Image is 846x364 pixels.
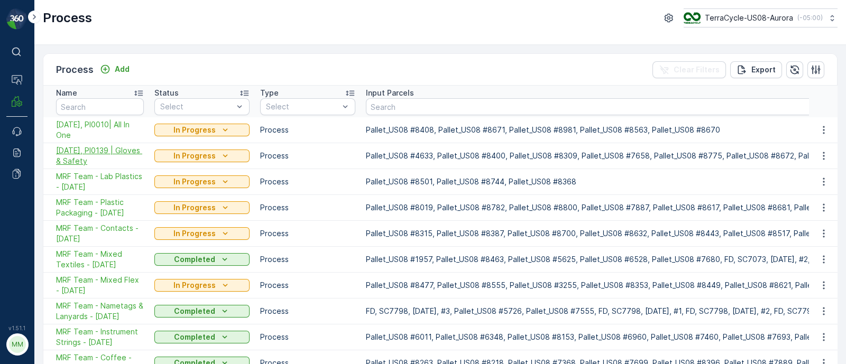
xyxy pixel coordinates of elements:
button: Add [96,63,134,76]
img: logo [6,8,27,30]
a: MRF Team - Lab Plastics - 09/25/2025 [56,171,144,192]
span: MRF Team - Nametags & Lanyards - [DATE] [56,301,144,322]
p: Clear Filters [674,64,720,75]
p: Process [260,228,355,239]
span: MRF Team - Instrument Strings - [DATE] [56,326,144,348]
p: Export [751,64,776,75]
p: Process [260,254,355,265]
button: Clear Filters [652,61,726,78]
a: MRF Team - Plastic Packaging - 09/25/2025 [56,197,144,218]
p: In Progress [173,176,216,187]
button: Export [730,61,782,78]
a: MRF Team - Nametags & Lanyards - 09/19/25 [56,301,144,322]
p: Status [154,88,179,98]
p: Process [260,306,355,316]
button: TerraCycle-US08-Aurora(-05:00) [684,8,838,27]
p: Completed [174,254,215,265]
p: Process [56,62,94,77]
p: Process [43,10,92,26]
span: MRF Team - Contacts - [DATE] [56,223,144,244]
button: In Progress [154,150,250,162]
span: v 1.51.1 [6,325,27,331]
button: In Progress [154,201,250,214]
a: MRF Team - Instrument Strings - 09/17/25 [56,326,144,348]
span: MRF Team - Mixed Flex - [DATE] [56,275,144,296]
p: ( -05:00 ) [797,14,823,22]
p: Process [260,280,355,291]
input: Search [56,98,144,115]
p: Completed [174,332,215,342]
div: MM [9,336,26,353]
span: MRF Team - Mixed Textiles - [DATE] [56,249,144,270]
button: Completed [154,305,250,318]
a: 10/02/25, PI0010| All In One [56,119,144,141]
span: MRF Team - Lab Plastics - [DATE] [56,171,144,192]
p: Add [115,64,130,74]
p: Select [160,101,233,112]
span: [DATE], PI0139 | Gloves & Safety [56,145,144,166]
p: Completed [174,306,215,316]
img: image_ci7OI47.png [684,12,701,24]
p: Process [260,202,355,213]
p: In Progress [173,202,216,213]
p: Process [260,176,355,187]
p: In Progress [173,228,216,239]
p: Process [260,332,355,342]
a: MRF Team - Mixed Textiles - 09/22/2025 [56,249,144,270]
button: MM [6,333,27,356]
p: In Progress [173,280,216,291]
button: In Progress [154,175,250,188]
a: MRF Team - Mixed Flex - 09/22/2025 [56,275,144,296]
p: TerraCycle-US08-Aurora [705,13,793,23]
p: In Progress [173,125,216,135]
p: Name [56,88,77,98]
button: Completed [154,253,250,266]
p: Process [260,151,355,161]
p: Select [266,101,339,112]
a: 09/29/25, PI0139 | Gloves & Safety [56,145,144,166]
p: Process [260,125,355,135]
button: In Progress [154,124,250,136]
button: In Progress [154,227,250,240]
span: MRF Team - Plastic Packaging - [DATE] [56,197,144,218]
button: In Progress [154,279,250,292]
p: Type [260,88,279,98]
span: [DATE], PI0010| All In One [56,119,144,141]
a: MRF Team - Contacts - 09/23/2025 [56,223,144,244]
p: In Progress [173,151,216,161]
p: Input Parcels [366,88,414,98]
button: Completed [154,331,250,343]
